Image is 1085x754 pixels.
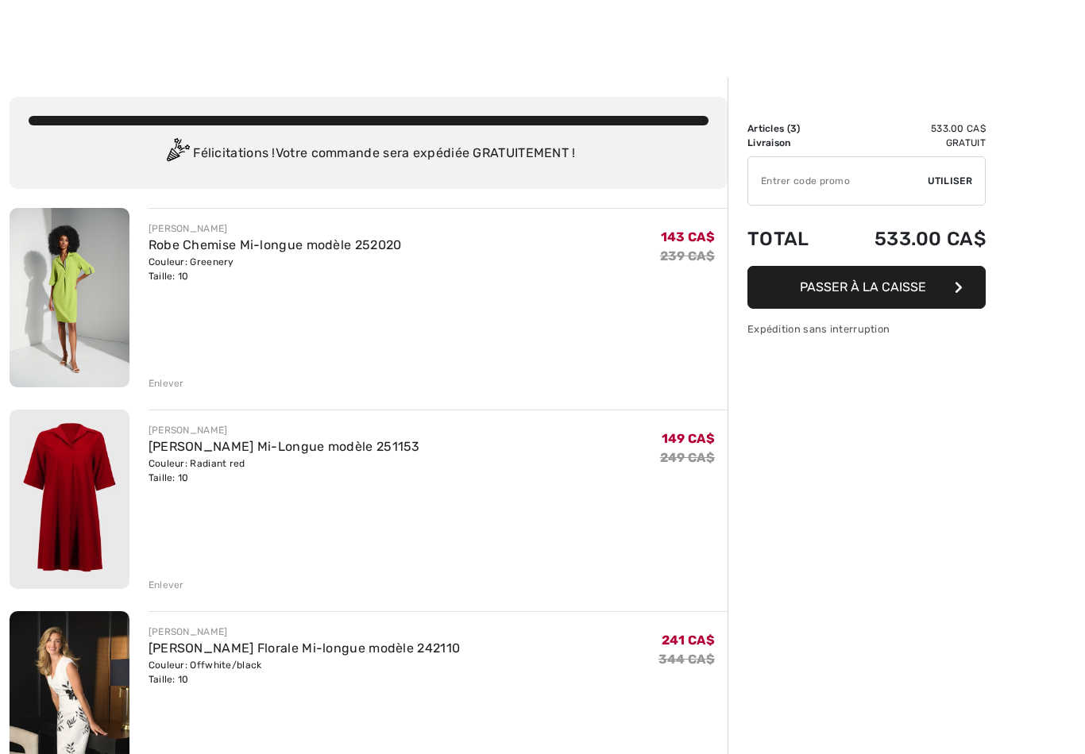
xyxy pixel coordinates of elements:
[747,321,986,337] div: Expédition sans interruption
[660,450,715,465] s: 249 CA$
[10,208,129,387] img: Robe Chemise Mi-longue modèle 252020
[10,410,129,589] img: Robe Trapèze Mi-Longue modèle 251153
[149,423,420,437] div: [PERSON_NAME]
[149,456,420,485] div: Couleur: Radiant red Taille: 10
[748,157,928,205] input: Code promo
[149,641,461,656] a: [PERSON_NAME] Florale Mi-longue modèle 242110
[790,123,797,134] span: 3
[658,652,715,667] s: 344 CA$
[747,212,832,266] td: Total
[161,138,193,170] img: Congratulation2.svg
[149,237,402,252] a: Robe Chemise Mi-longue modèle 252020
[149,221,402,236] div: [PERSON_NAME]
[149,376,184,390] div: Enlever
[832,121,986,136] td: 533.00 CA$
[149,658,461,687] div: Couleur: Offwhite/black Taille: 10
[832,212,986,266] td: 533.00 CA$
[149,625,461,639] div: [PERSON_NAME]
[928,174,972,188] span: Utiliser
[661,229,715,244] span: 143 CA$
[149,255,402,283] div: Couleur: Greenery Taille: 10
[660,248,715,264] s: 239 CA$
[832,136,986,150] td: Gratuit
[149,578,184,592] div: Enlever
[747,266,986,309] button: Passer à la caisse
[662,431,715,446] span: 149 CA$
[662,633,715,648] span: 241 CA$
[747,121,832,136] td: Articles ( )
[149,439,420,454] a: [PERSON_NAME] Mi-Longue modèle 251153
[747,136,832,150] td: Livraison
[29,138,709,170] div: Félicitations ! Votre commande sera expédiée GRATUITEMENT !
[800,279,926,294] span: Passer à la caisse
